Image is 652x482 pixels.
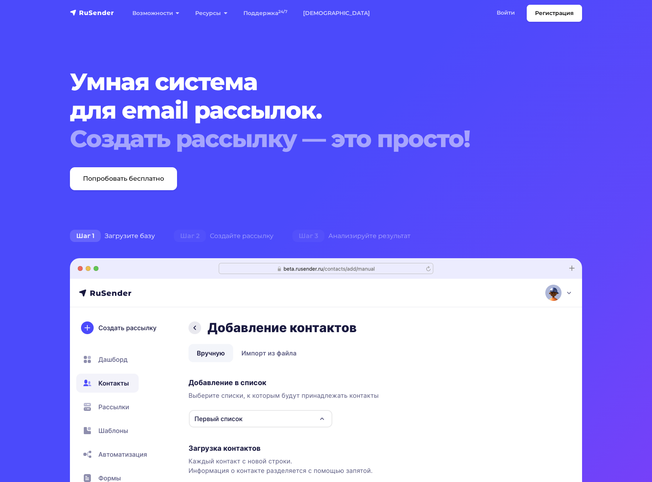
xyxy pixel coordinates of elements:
sup: 24/7 [278,9,287,14]
a: Ресурсы [187,5,235,21]
a: [DEMOGRAPHIC_DATA] [295,5,378,21]
div: Анализируйте результат [283,228,420,244]
img: RuSender [70,9,114,17]
span: Шаг 3 [292,230,324,242]
div: Создать рассылку — это просто! [70,125,539,153]
span: Шаг 2 [174,230,206,242]
h1: Умная система для email рассылок. [70,68,539,153]
a: Возможности [124,5,187,21]
span: Шаг 1 [70,230,101,242]
div: Загрузите базу [60,228,164,244]
a: Поддержка24/7 [236,5,295,21]
a: Попробовать бесплатно [70,167,177,190]
a: Регистрация [527,5,582,22]
div: Создайте рассылку [164,228,283,244]
a: Войти [489,5,523,21]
